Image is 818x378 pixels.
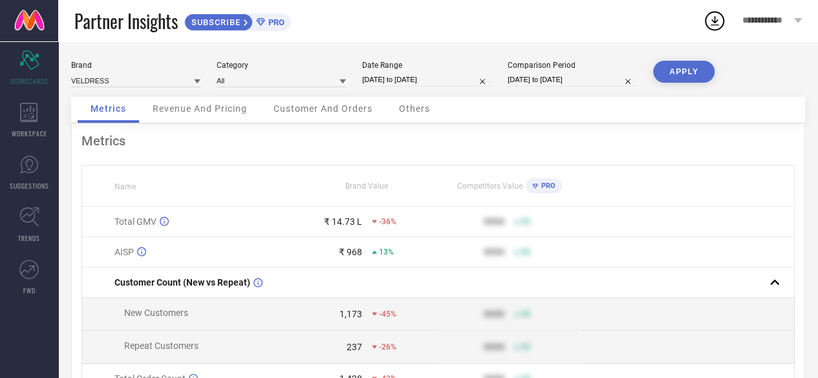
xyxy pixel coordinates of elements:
[521,342,530,352] span: 50
[23,286,36,295] span: FWD
[10,76,48,86] span: SCORECARDS
[10,181,49,191] span: SUGGESTIONS
[114,182,136,191] span: Name
[347,342,362,352] div: 237
[538,182,555,190] span: PRO
[91,103,126,114] span: Metrics
[508,73,637,87] input: Select comparison period
[521,310,530,319] span: 50
[484,342,504,352] div: 9999
[124,341,199,351] span: Repeat Customers
[124,308,188,318] span: New Customers
[74,8,178,34] span: Partner Insights
[379,310,396,319] span: -45%
[457,182,522,191] span: Competitors Value
[114,277,250,288] span: Customer Count (New vs Repeat)
[339,309,362,319] div: 1,173
[217,61,346,70] div: Category
[114,247,134,257] span: AISP
[379,247,394,257] span: 13%
[521,217,530,226] span: 50
[703,9,726,32] div: Open download list
[185,17,244,27] span: SUBSCRIBE
[484,309,504,319] div: 9999
[339,247,362,257] div: ₹ 968
[184,10,291,31] a: SUBSCRIBEPRO
[81,133,795,149] div: Metrics
[484,247,504,257] div: 9999
[379,342,396,352] span: -26%
[71,61,200,70] div: Brand
[18,233,40,243] span: TRENDS
[521,247,530,257] span: 50
[484,216,504,227] div: 9999
[153,103,247,114] span: Revenue And Pricing
[399,103,430,114] span: Others
[345,182,388,191] span: Brand Value
[274,103,372,114] span: Customer And Orders
[12,129,47,138] span: WORKSPACE
[362,61,491,70] div: Date Range
[653,61,715,83] button: APPLY
[324,216,362,227] div: ₹ 14.73 L
[362,73,491,87] input: Select date range
[508,61,637,70] div: Comparison Period
[265,17,285,27] span: PRO
[114,216,156,227] span: Total GMV
[379,217,396,226] span: -36%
